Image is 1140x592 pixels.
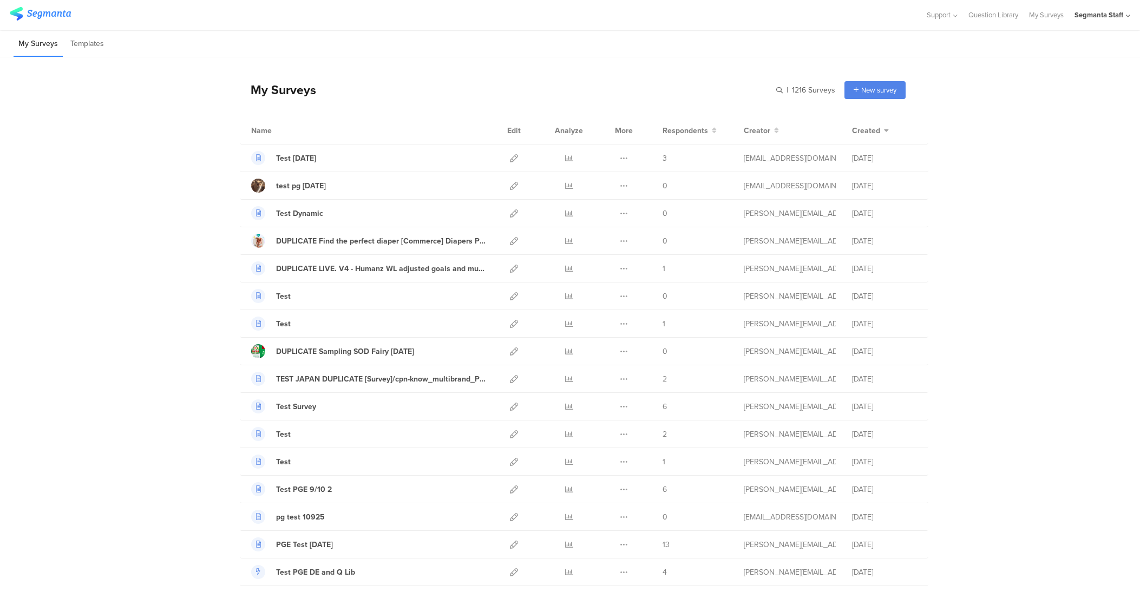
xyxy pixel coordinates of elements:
[663,263,665,274] span: 1
[744,235,836,247] div: riel@segmanta.com
[65,31,109,57] li: Templates
[852,567,917,578] div: [DATE]
[852,484,917,495] div: [DATE]
[744,346,836,357] div: raymund@segmanta.com
[251,234,486,248] a: DUPLICATE Find the perfect diaper [Commerce] Diapers Product Recommender
[852,125,889,136] button: Created
[663,401,667,412] span: 6
[251,510,325,524] a: pg test 10925
[744,291,836,302] div: riel@segmanta.com
[276,373,486,385] div: TEST JAPAN DUPLICATE [Survey]/cpn-know_multibrand_PG-5000yen-2507/
[276,567,355,578] div: Test PGE DE and Q Lib
[240,81,316,99] div: My Surveys
[612,117,635,144] div: More
[1075,10,1123,20] div: Segmanta Staff
[502,117,526,144] div: Edit
[251,151,316,165] a: Test [DATE]
[744,511,836,523] div: eliran@segmanta.com
[276,484,332,495] div: Test PGE 9/10 2
[852,180,917,192] div: [DATE]
[276,401,316,412] div: Test Survey
[852,291,917,302] div: [DATE]
[663,235,667,247] span: 0
[792,84,835,96] span: 1216 Surveys
[663,208,667,219] span: 0
[276,208,323,219] div: Test Dynamic
[744,456,836,468] div: riel@segmanta.com
[852,125,880,136] span: Created
[251,289,291,303] a: Test
[553,117,585,144] div: Analyze
[251,317,291,331] a: Test
[744,539,836,550] div: riel@segmanta.com
[663,125,708,136] span: Respondents
[663,539,670,550] span: 13
[663,125,717,136] button: Respondents
[852,208,917,219] div: [DATE]
[251,125,316,136] div: Name
[663,456,665,468] span: 1
[276,318,291,330] div: Test
[276,153,316,164] div: Test 10.08.25
[663,318,665,330] span: 1
[744,429,836,440] div: raymund@segmanta.com
[10,7,71,21] img: segmanta logo
[251,206,323,220] a: Test Dynamic
[852,235,917,247] div: [DATE]
[744,318,836,330] div: raymund@segmanta.com
[852,153,917,164] div: [DATE]
[663,511,667,523] span: 0
[852,456,917,468] div: [DATE]
[251,455,291,469] a: Test
[663,484,667,495] span: 6
[852,511,917,523] div: [DATE]
[14,31,63,57] li: My Surveys
[744,180,836,192] div: eliran@segmanta.com
[276,511,325,523] div: pg test 10925
[251,427,291,441] a: Test
[276,291,291,302] div: Test
[852,318,917,330] div: [DATE]
[276,346,414,357] div: DUPLICATE Sampling SOD Fairy Aug'25
[744,125,770,136] span: Creator
[663,291,667,302] span: 0
[251,537,333,551] a: PGE Test [DATE]
[852,373,917,385] div: [DATE]
[744,208,836,219] div: raymund@segmanta.com
[927,10,951,20] span: Support
[251,344,414,358] a: DUPLICATE Sampling SOD Fairy [DATE]
[744,263,836,274] div: riel@segmanta.com
[276,429,291,440] div: Test
[744,125,779,136] button: Creator
[861,85,896,95] span: New survey
[251,179,326,193] a: test pg [DATE]
[276,180,326,192] div: test pg 8oct 25
[852,263,917,274] div: [DATE]
[663,180,667,192] span: 0
[276,263,486,274] div: DUPLICATE LIVE. V4 - Humanz WL adjusted goals and multi paddle BSOD LP ua6eed
[251,261,486,275] a: DUPLICATE LIVE. V4 - Humanz WL adjusted goals and multi paddle BSOD LP ua6eed
[663,346,667,357] span: 0
[251,372,486,386] a: TEST JAPAN DUPLICATE [Survey]/cpn-know_multibrand_PG-5000yen-2507/
[744,373,836,385] div: riel@segmanta.com
[276,235,486,247] div: DUPLICATE Find the perfect diaper [Commerce] Diapers Product Recommender
[852,346,917,357] div: [DATE]
[744,484,836,495] div: raymund@segmanta.com
[251,482,332,496] a: Test PGE 9/10 2
[852,429,917,440] div: [DATE]
[852,539,917,550] div: [DATE]
[663,429,667,440] span: 2
[276,456,291,468] div: Test
[744,401,836,412] div: raymund@segmanta.com
[276,539,333,550] div: PGE Test 09.10.25
[785,84,790,96] span: |
[744,153,836,164] div: channelle@segmanta.com
[663,153,667,164] span: 3
[251,399,316,413] a: Test Survey
[663,373,667,385] span: 2
[251,565,355,579] a: Test PGE DE and Q Lib
[852,401,917,412] div: [DATE]
[744,567,836,578] div: raymund@segmanta.com
[663,567,667,578] span: 4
